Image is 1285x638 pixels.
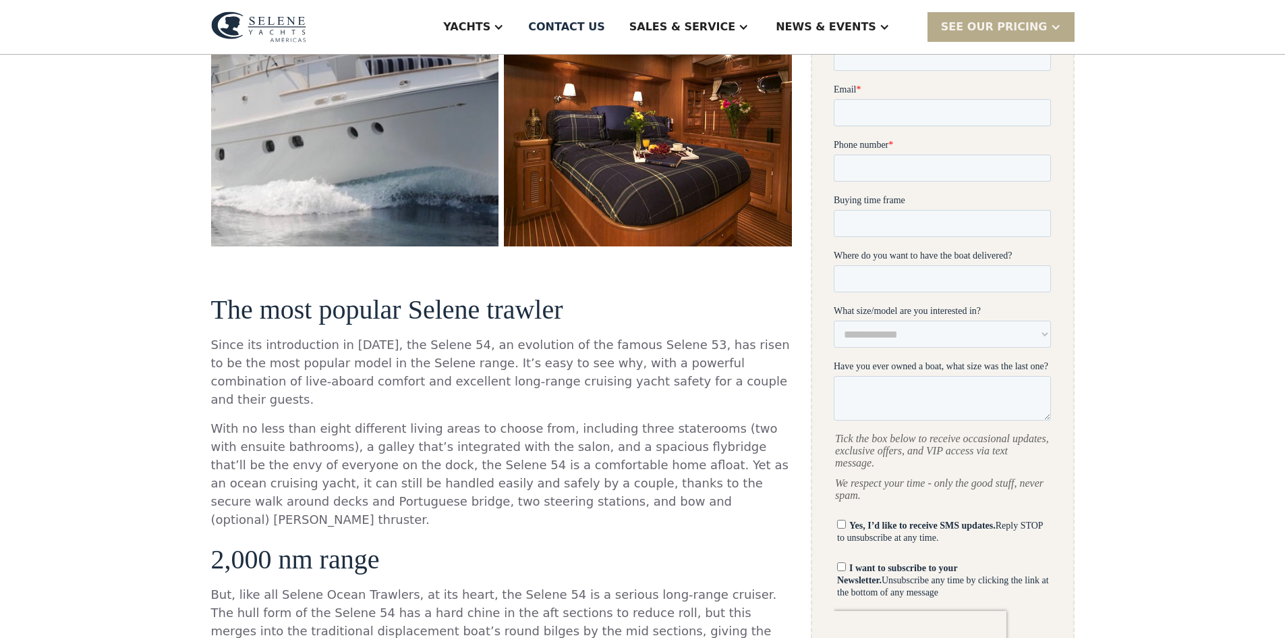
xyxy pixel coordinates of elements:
[528,19,605,35] div: Contact US
[776,19,876,35] div: News & EVENTS
[211,419,793,529] p: With no less than eight different living areas to choose from, including three staterooms (two wi...
[504,30,792,246] a: open lightbox
[504,30,792,246] img: 50 foot motor yacht
[443,19,490,35] div: Yachts
[629,19,735,35] div: Sales & Service
[211,295,793,325] h3: The most popular Selene trawler
[211,545,793,575] h3: 2,000 nm range
[941,19,1048,35] div: SEE Our Pricing
[927,12,1075,41] div: SEE Our Pricing
[211,11,306,43] img: logo
[211,336,793,408] p: Since its introduction in [DATE], the Selene 54, an evolution of the famous Selene 53, has risen ...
